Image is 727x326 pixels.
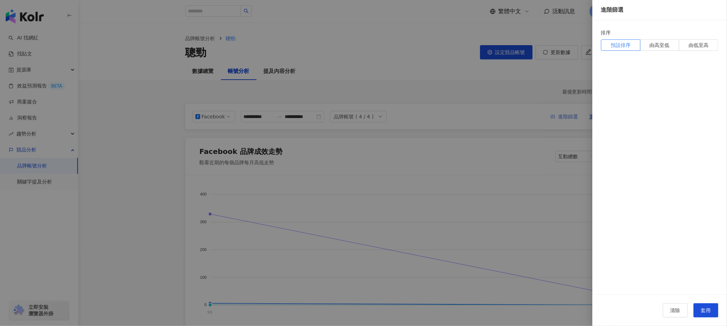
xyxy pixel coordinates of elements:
[650,42,670,49] span: 由高至低
[670,308,680,313] span: 清除
[689,42,709,49] span: 由低至高
[611,42,631,49] span: 預設排序
[663,303,688,317] button: 清除
[601,6,718,14] div: 進階篩選
[694,303,718,317] button: 套用
[701,308,711,313] span: 套用
[601,29,616,37] label: 排序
